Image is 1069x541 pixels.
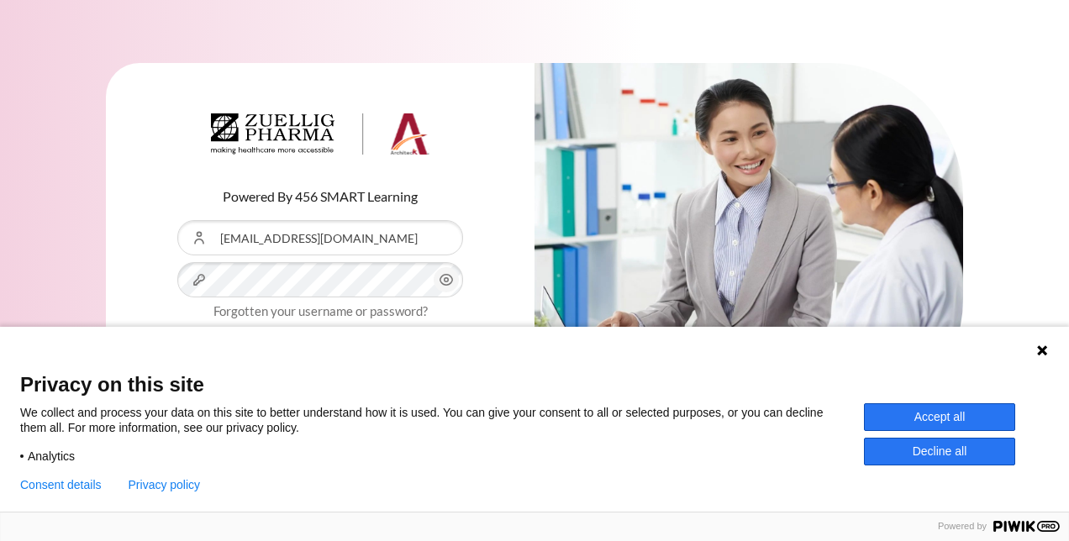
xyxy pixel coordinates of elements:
button: Consent details [20,478,102,491]
p: We collect and process your data on this site to better understand how it is used. You can give y... [20,405,864,435]
span: Analytics [28,449,75,464]
span: Privacy on this site [20,372,1049,397]
a: Architeck [211,113,429,162]
button: Decline all [864,438,1015,465]
span: Powered by [931,521,993,532]
button: Accept all [864,403,1015,431]
img: Architeck [211,113,429,155]
input: Username or Email Address [177,220,463,255]
a: Forgotten your username or password? [213,303,428,318]
a: Privacy policy [129,478,201,491]
p: Powered By 456 SMART Learning [177,186,463,207]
